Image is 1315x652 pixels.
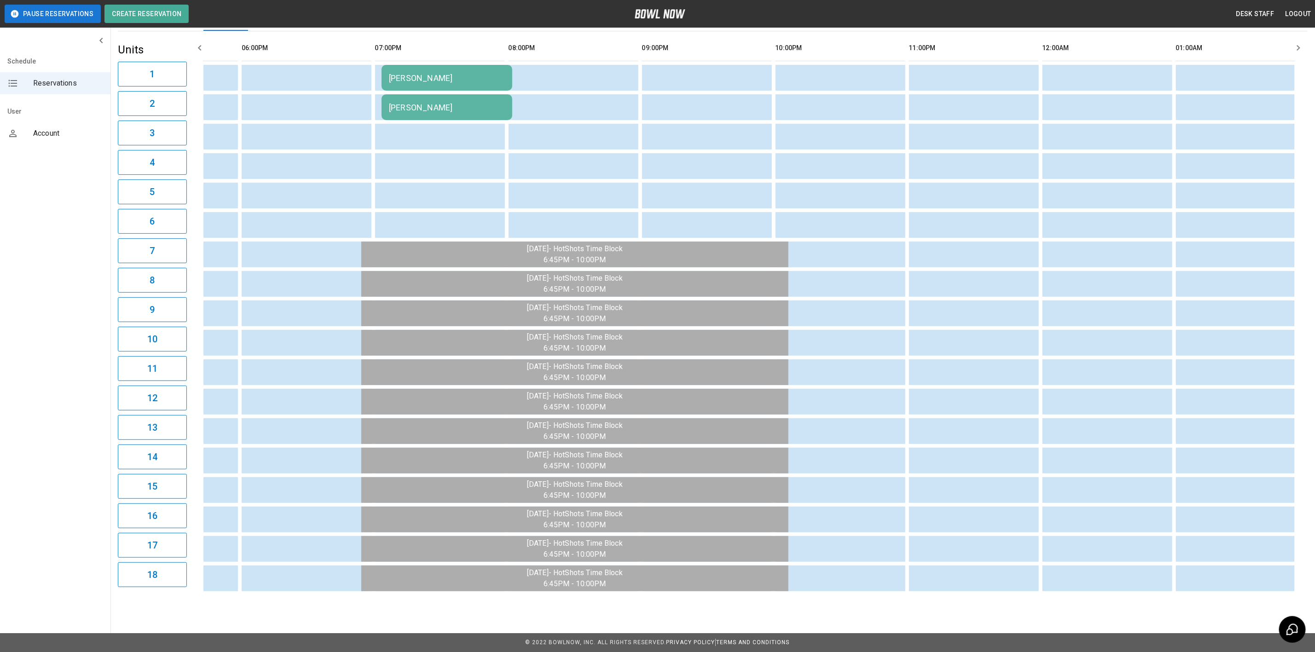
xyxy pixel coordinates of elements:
button: Logout [1282,6,1315,23]
span: Reservations [33,78,103,89]
button: 5 [118,179,187,204]
button: 8 [118,268,187,293]
h6: 17 [147,538,157,553]
h6: 16 [147,508,157,523]
a: Terms and Conditions [717,639,790,646]
button: Desk Staff [1233,6,1278,23]
button: Create Reservation [104,5,189,23]
button: 4 [118,150,187,175]
img: logo [635,9,685,18]
h6: 18 [147,567,157,582]
button: 2 [118,91,187,116]
button: 7 [118,238,187,263]
button: 17 [118,533,187,558]
span: Account [33,128,103,139]
div: [PERSON_NAME] [389,73,505,83]
button: 11 [118,356,187,381]
h6: 6 [150,214,155,229]
button: 9 [118,297,187,322]
h5: Units [118,42,187,57]
h6: 2 [150,96,155,111]
h6: 10 [147,332,157,346]
button: 15 [118,474,187,499]
h6: 15 [147,479,157,494]
h6: 13 [147,420,157,435]
button: 16 [118,503,187,528]
h6: 8 [150,273,155,288]
h6: 7 [150,243,155,258]
span: © 2022 BowlNow, Inc. All Rights Reserved. [525,639,666,646]
h6: 5 [150,185,155,199]
button: 1 [118,62,187,87]
button: 18 [118,562,187,587]
button: 6 [118,209,187,234]
button: 13 [118,415,187,440]
h6: 3 [150,126,155,140]
h6: 12 [147,391,157,405]
button: 12 [118,386,187,410]
h6: 4 [150,155,155,170]
h6: 14 [147,450,157,464]
button: 10 [118,327,187,352]
button: 14 [118,444,187,469]
button: Pause Reservations [5,5,101,23]
h6: 9 [150,302,155,317]
h6: 1 [150,67,155,81]
h6: 11 [147,361,157,376]
div: [PERSON_NAME] [389,103,505,112]
a: Privacy Policy [666,639,715,646]
button: 3 [118,121,187,145]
